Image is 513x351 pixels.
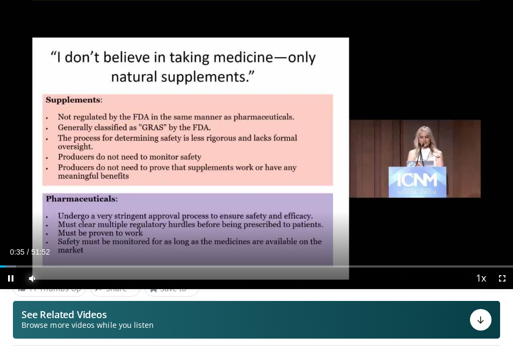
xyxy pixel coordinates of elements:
[22,268,43,289] button: Mute
[28,283,37,293] span: 11
[491,268,513,289] button: Fullscreen
[22,309,154,320] p: See Related Videos
[470,268,491,289] button: Playback Rate
[31,248,50,256] span: 51:52
[22,320,154,331] span: Browse more videos while you listen
[13,301,500,339] button: See Related Videos Browse more videos while you listen
[10,248,24,256] span: 0:35
[27,248,29,256] span: /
